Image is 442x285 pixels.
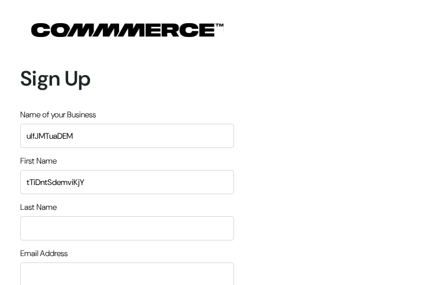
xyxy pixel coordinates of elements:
label: Email Address [20,247,68,260]
label: First Name [20,155,57,167]
label: Last Name [20,201,57,213]
label: Name of your Business [20,109,96,121]
img: COMMMERCE [31,23,224,37]
h1: Sign Up [20,66,234,91]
